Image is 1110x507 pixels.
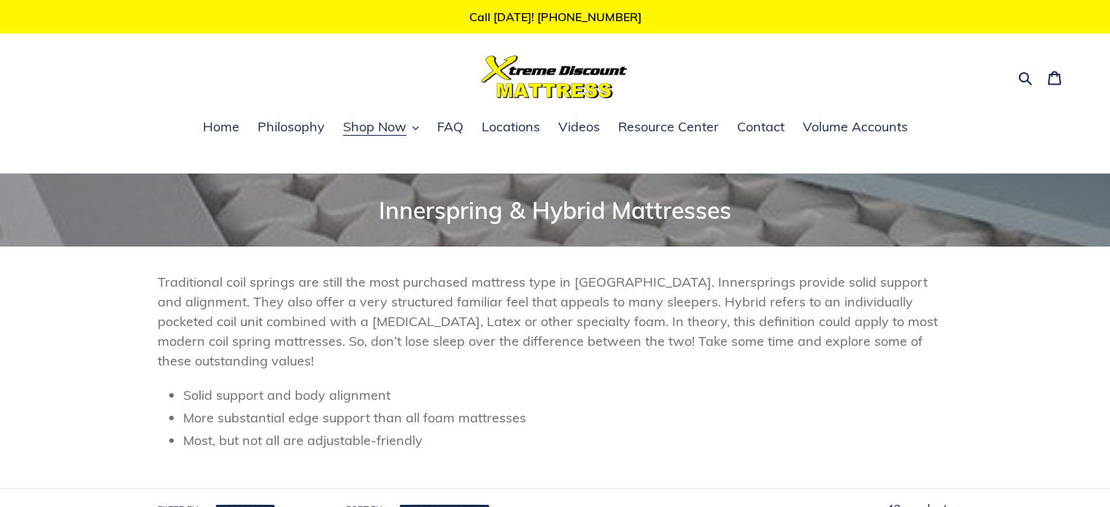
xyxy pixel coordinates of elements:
span: Philosophy [258,118,325,136]
a: Resource Center [611,117,726,139]
a: Videos [551,117,607,139]
span: Shop Now [343,118,406,136]
span: Volume Accounts [803,118,908,136]
a: Locations [474,117,547,139]
button: Shop Now [336,117,426,139]
a: Home [196,117,247,139]
a: FAQ [430,117,471,139]
li: Solid support and body alignment [183,385,953,405]
p: Traditional coil springs are still the most purchased mattress type in [GEOGRAPHIC_DATA]. Innersp... [158,272,953,371]
span: Home [203,118,239,136]
span: Resource Center [618,118,719,136]
span: FAQ [437,118,463,136]
span: Videos [558,118,600,136]
span: Contact [737,118,785,136]
span: Innerspring & Hybrid Mattresses [379,196,731,225]
a: Contact [730,117,792,139]
li: More substantial edge support than all foam mattresses [183,408,953,427]
img: Xtreme Discount Mattress [482,55,628,98]
a: Philosophy [250,117,332,139]
span: Locations [482,118,540,136]
li: Most, but not all are adjustable-friendly [183,430,953,450]
a: Volume Accounts [795,117,915,139]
